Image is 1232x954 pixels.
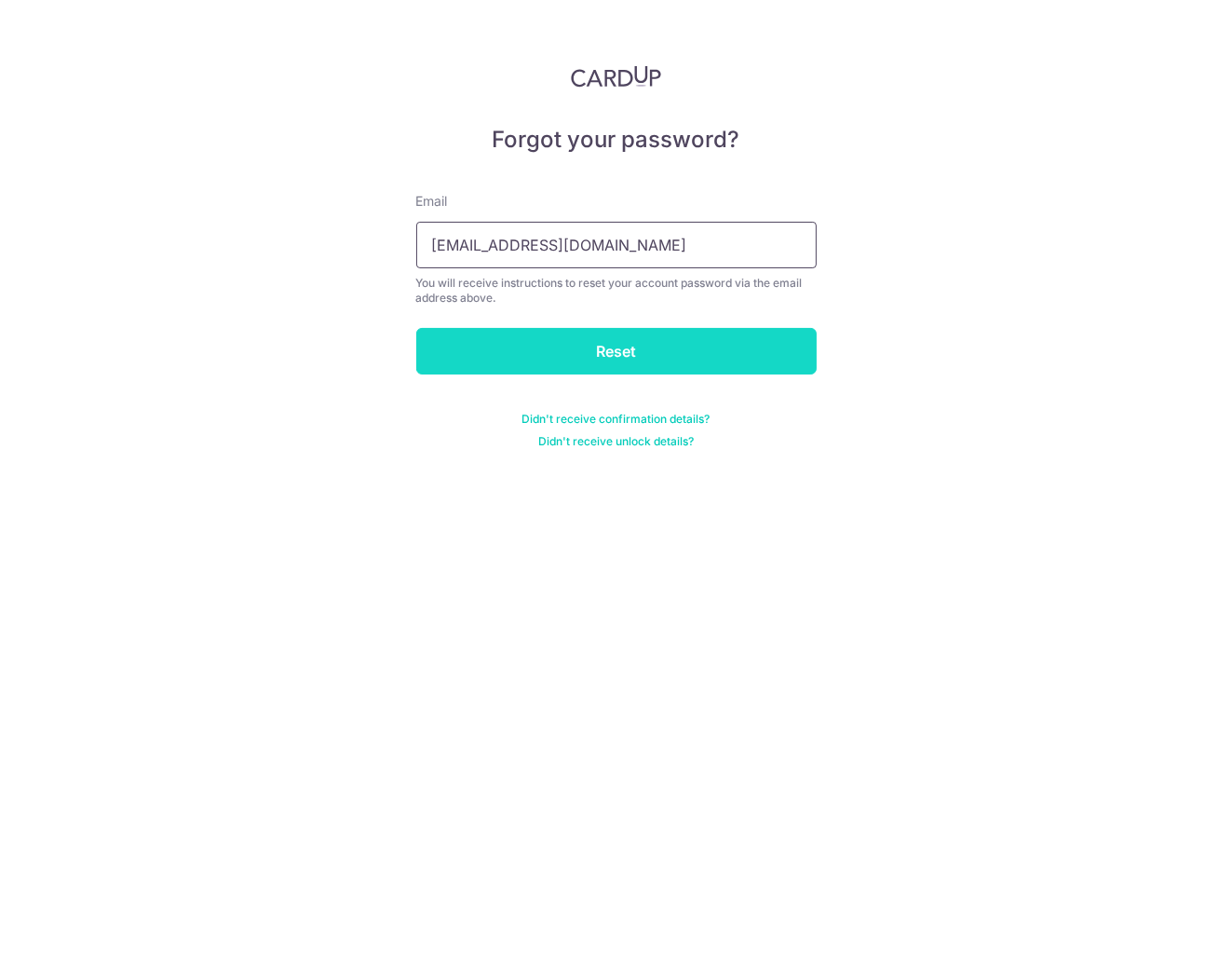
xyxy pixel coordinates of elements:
img: CardUp Logo [571,65,662,88]
a: Didn't receive confirmation details? [522,412,711,427]
input: Reset [416,328,817,375]
h5: Forgot your password? [416,125,817,155]
input: Enter your Email [416,222,817,268]
label: Email [416,192,448,211]
div: You will receive instructions to reset your account password via the email address above. [416,276,817,306]
a: Didn't receive unlock details? [538,434,694,449]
